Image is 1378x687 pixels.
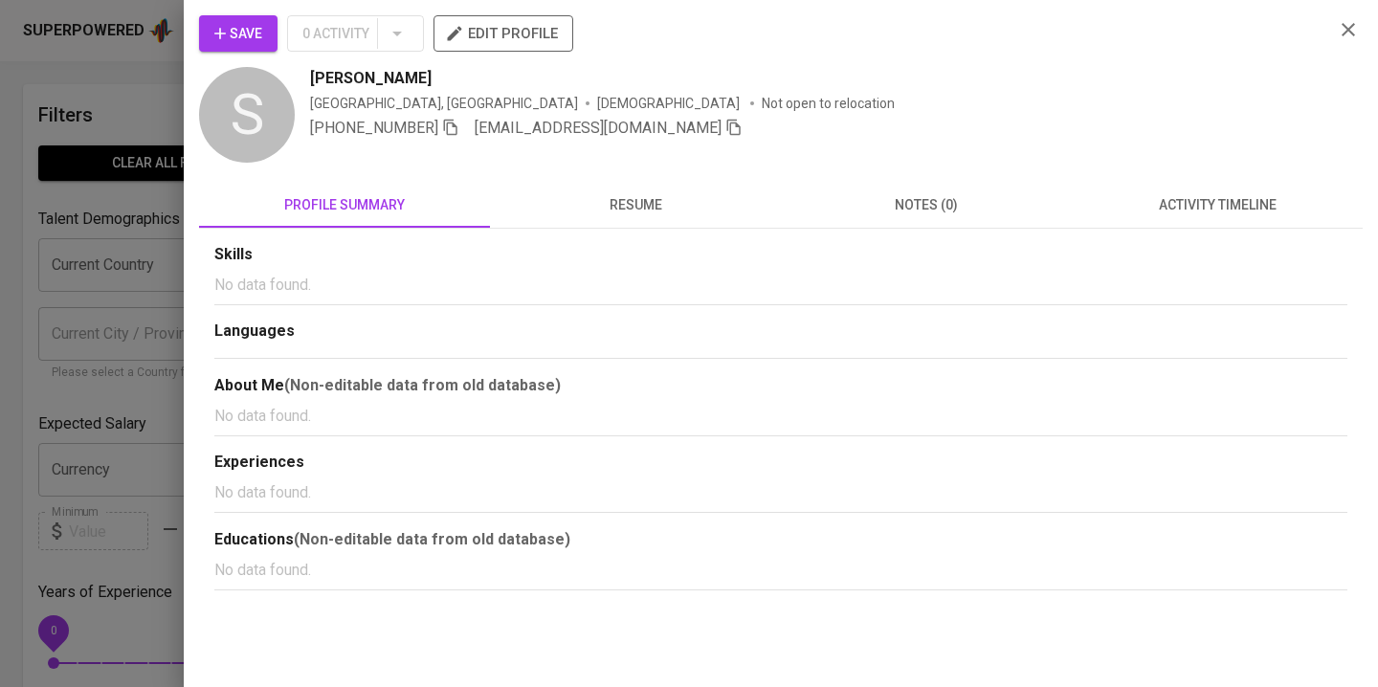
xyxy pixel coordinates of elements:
div: Skills [214,244,1347,266]
b: (Non-editable data from old database) [294,530,570,548]
div: S [199,67,295,163]
b: (Non-editable data from old database) [284,376,561,394]
span: resume [501,193,769,217]
div: Experiences [214,452,1347,474]
div: About Me [214,374,1347,397]
p: Not open to relocation [762,94,895,113]
span: notes (0) [792,193,1060,217]
span: profile summary [211,193,478,217]
span: edit profile [449,21,558,46]
span: [EMAIL_ADDRESS][DOMAIN_NAME] [475,119,722,137]
p: No data found. [214,559,1347,582]
div: Educations [214,528,1347,551]
div: Languages [214,321,1347,343]
p: No data found. [214,274,1347,297]
p: No data found. [214,405,1347,428]
button: edit profile [433,15,573,52]
a: edit profile [433,25,573,40]
span: Save [214,22,262,46]
span: [DEMOGRAPHIC_DATA] [597,94,743,113]
div: [GEOGRAPHIC_DATA], [GEOGRAPHIC_DATA] [310,94,578,113]
span: activity timeline [1083,193,1351,217]
span: [PHONE_NUMBER] [310,119,438,137]
button: Save [199,15,278,52]
span: [PERSON_NAME] [310,67,432,90]
p: No data found. [214,481,1347,504]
